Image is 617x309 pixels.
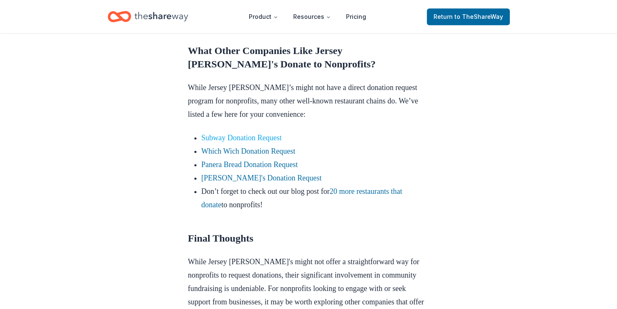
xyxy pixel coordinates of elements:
[434,12,503,22] span: Return
[188,44,429,71] h2: What Other Companies Like Jersey [PERSON_NAME]'s Donate to Nonprofits?
[287,8,338,25] button: Resources
[108,7,188,26] a: Home
[427,8,510,25] a: Returnto TheShareWay
[188,81,429,121] p: While Jersey [PERSON_NAME]’s might not have a direct donation request program for nonprofits, man...
[242,8,285,25] button: Product
[201,174,322,182] a: [PERSON_NAME]'s Donation Request
[188,232,429,245] h2: Final Thoughts
[339,8,373,25] a: Pricing
[201,147,295,155] a: Which Wich Donation Request
[201,160,298,169] a: Panera Bread Donation Request
[201,185,429,211] li: Don’t forget to check out our blog post for to nonprofits!
[242,7,373,26] nav: Main
[454,13,503,20] span: to TheShareWay
[201,134,282,142] a: Subway Donation Request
